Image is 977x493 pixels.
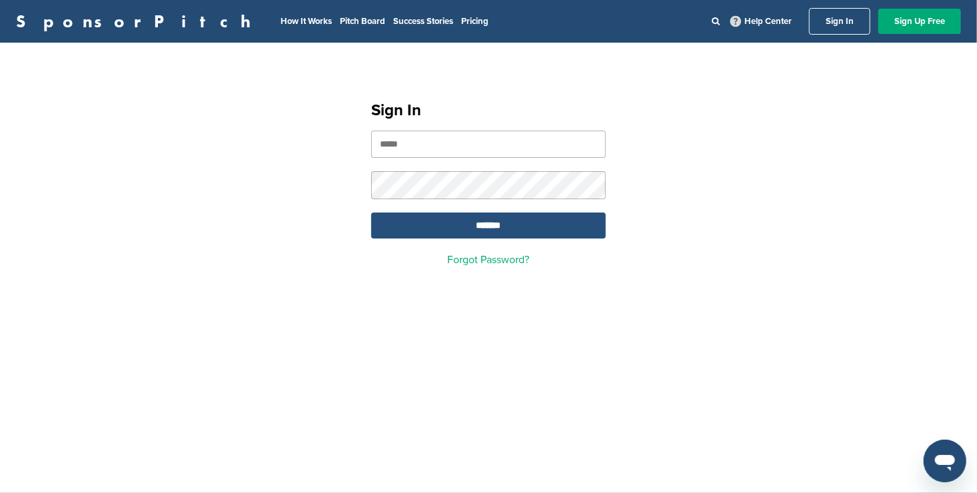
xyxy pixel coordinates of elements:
[461,16,488,27] a: Pricing
[393,16,453,27] a: Success Stories
[809,8,870,35] a: Sign In
[924,440,966,482] iframe: Button to launch messaging window
[16,13,259,30] a: SponsorPitch
[281,16,332,27] a: How It Works
[448,253,530,266] a: Forgot Password?
[340,16,385,27] a: Pitch Board
[878,9,961,34] a: Sign Up Free
[728,13,794,29] a: Help Center
[371,99,606,123] h1: Sign In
